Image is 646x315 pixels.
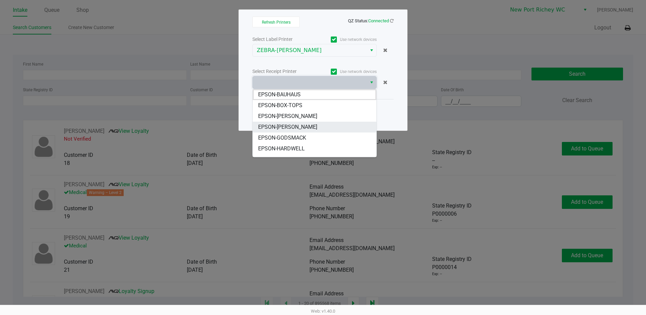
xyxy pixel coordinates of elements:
span: ZEBRA-[PERSON_NAME] [257,46,363,54]
button: Select [367,44,376,56]
span: Connected [368,18,389,23]
span: EPSON-BOX-TOPS [258,101,302,110]
span: Refresh Printers [262,20,291,25]
div: Select Receipt Printer [252,68,315,75]
span: EPSON-BAUHAUS [258,91,301,99]
button: Refresh Printers [252,17,300,27]
span: Web: v1.40.0 [311,309,335,314]
span: EPSON-[PERSON_NAME] [258,112,317,120]
div: Select Label Printer [252,36,315,43]
span: EPSON-HARDWELL [258,145,305,153]
span: QZ Status: [348,18,394,23]
label: Use network devices [315,69,377,75]
span: EPSON-[PERSON_NAME] [258,123,317,131]
button: Select [367,76,376,89]
label: Use network devices [315,37,377,43]
span: EPSON-GODSMACK [258,134,306,142]
span: EPSON-JONAH-HEX [258,155,306,164]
